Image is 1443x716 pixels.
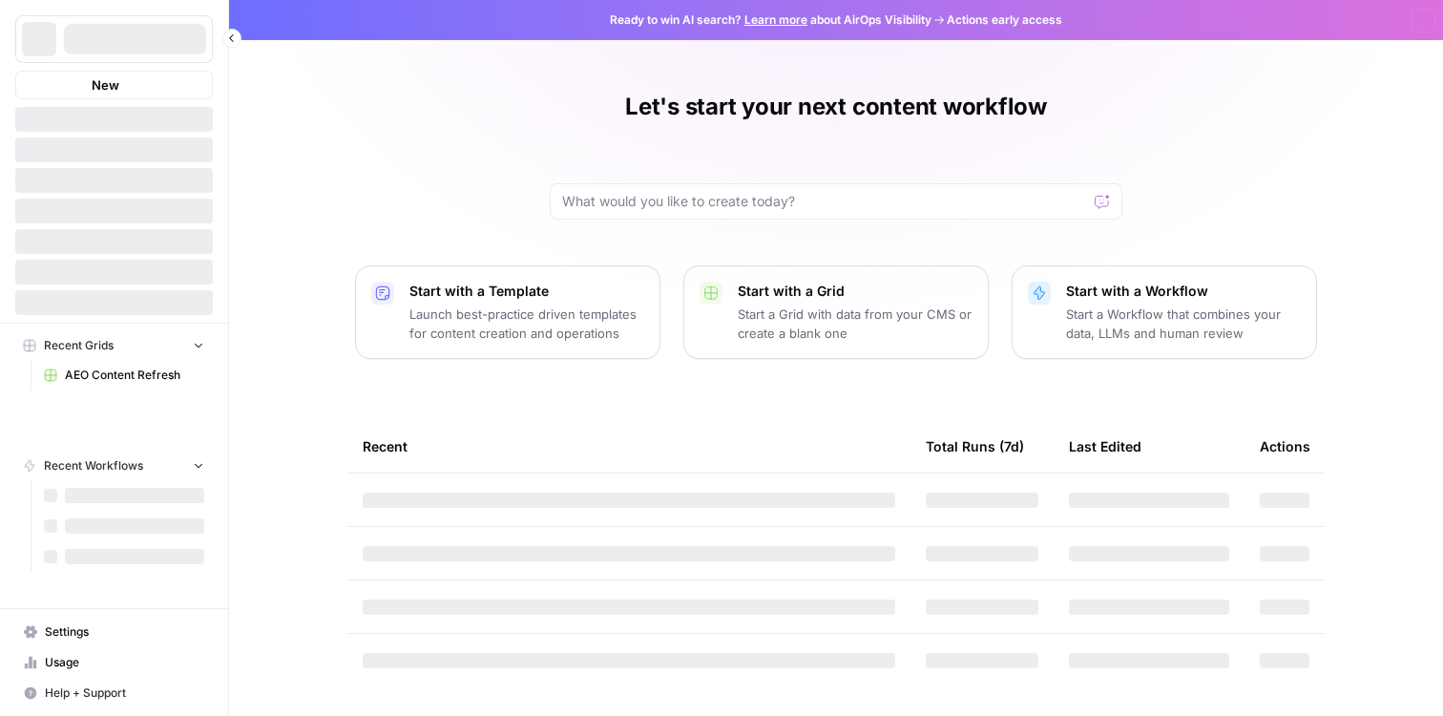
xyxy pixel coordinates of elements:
[355,265,660,359] button: Start with a TemplateLaunch best-practice driven templates for content creation and operations
[65,367,204,384] span: AEO Content Refresh
[15,678,213,708] button: Help + Support
[744,12,807,27] a: Learn more
[15,71,213,99] button: New
[1012,265,1317,359] button: Start with a WorkflowStart a Workflow that combines your data, LLMs and human review
[35,360,213,390] a: AEO Content Refresh
[44,337,114,354] span: Recent Grids
[1066,282,1301,301] p: Start with a Workflow
[44,457,143,474] span: Recent Workflows
[610,11,931,29] span: Ready to win AI search? about AirOps Visibility
[683,265,989,359] button: Start with a GridStart a Grid with data from your CMS or create a blank one
[562,192,1087,211] input: What would you like to create today?
[363,420,895,473] div: Recent
[45,684,204,702] span: Help + Support
[1260,420,1310,473] div: Actions
[45,654,204,671] span: Usage
[1069,420,1141,473] div: Last Edited
[15,331,213,360] button: Recent Grids
[625,92,1047,122] h1: Let's start your next content workflow
[409,282,644,301] p: Start with a Template
[926,420,1024,473] div: Total Runs (7d)
[409,305,644,343] p: Launch best-practice driven templates for content creation and operations
[92,75,119,95] span: New
[738,282,972,301] p: Start with a Grid
[1066,305,1301,343] p: Start a Workflow that combines your data, LLMs and human review
[738,305,972,343] p: Start a Grid with data from your CMS or create a blank one
[947,11,1062,29] span: Actions early access
[15,617,213,647] a: Settings
[15,452,213,480] button: Recent Workflows
[15,647,213,678] a: Usage
[45,623,204,641] span: Settings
